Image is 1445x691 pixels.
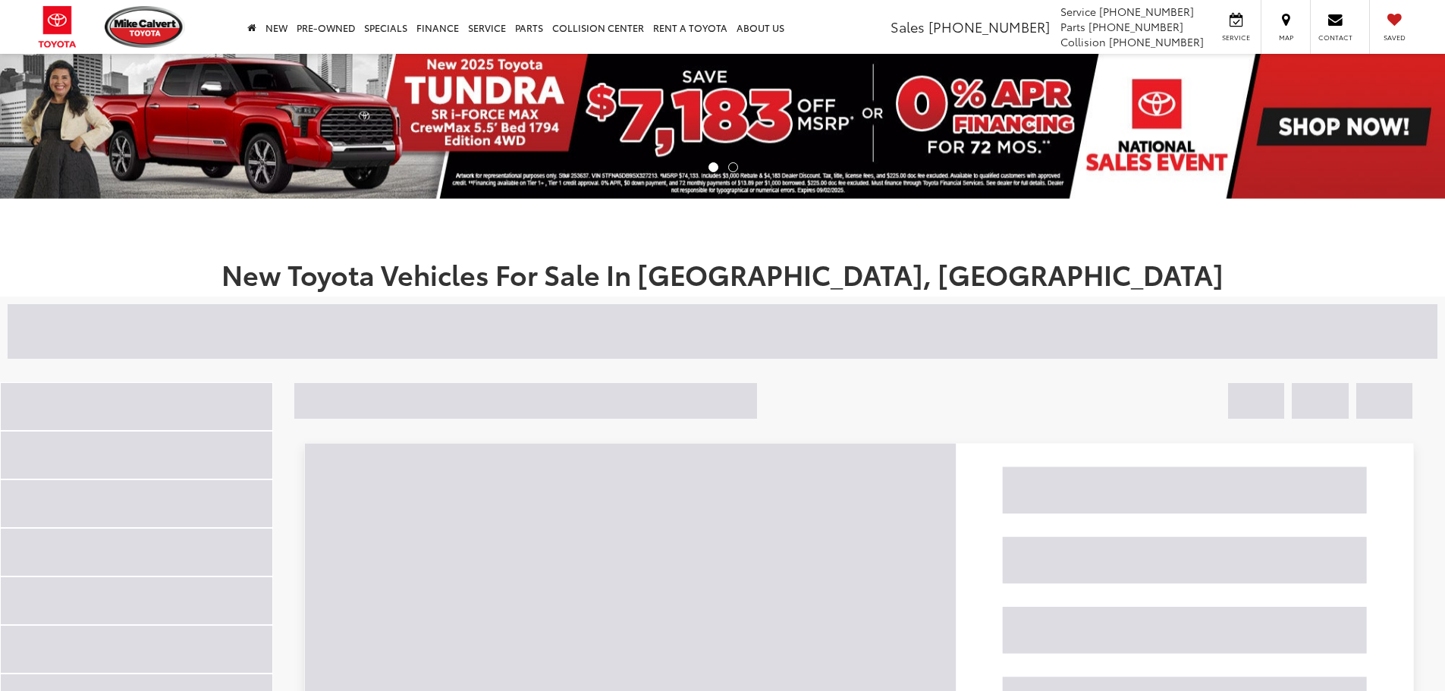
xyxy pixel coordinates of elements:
span: Parts [1060,19,1085,34]
span: Saved [1377,33,1411,42]
span: Collision [1060,34,1106,49]
span: Contact [1318,33,1352,42]
span: [PHONE_NUMBER] [928,17,1050,36]
img: Mike Calvert Toyota [105,6,185,48]
span: [PHONE_NUMBER] [1109,34,1204,49]
span: [PHONE_NUMBER] [1099,4,1194,19]
span: Map [1269,33,1302,42]
span: Service [1219,33,1253,42]
span: Service [1060,4,1096,19]
span: Sales [891,17,925,36]
span: [PHONE_NUMBER] [1088,19,1183,34]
